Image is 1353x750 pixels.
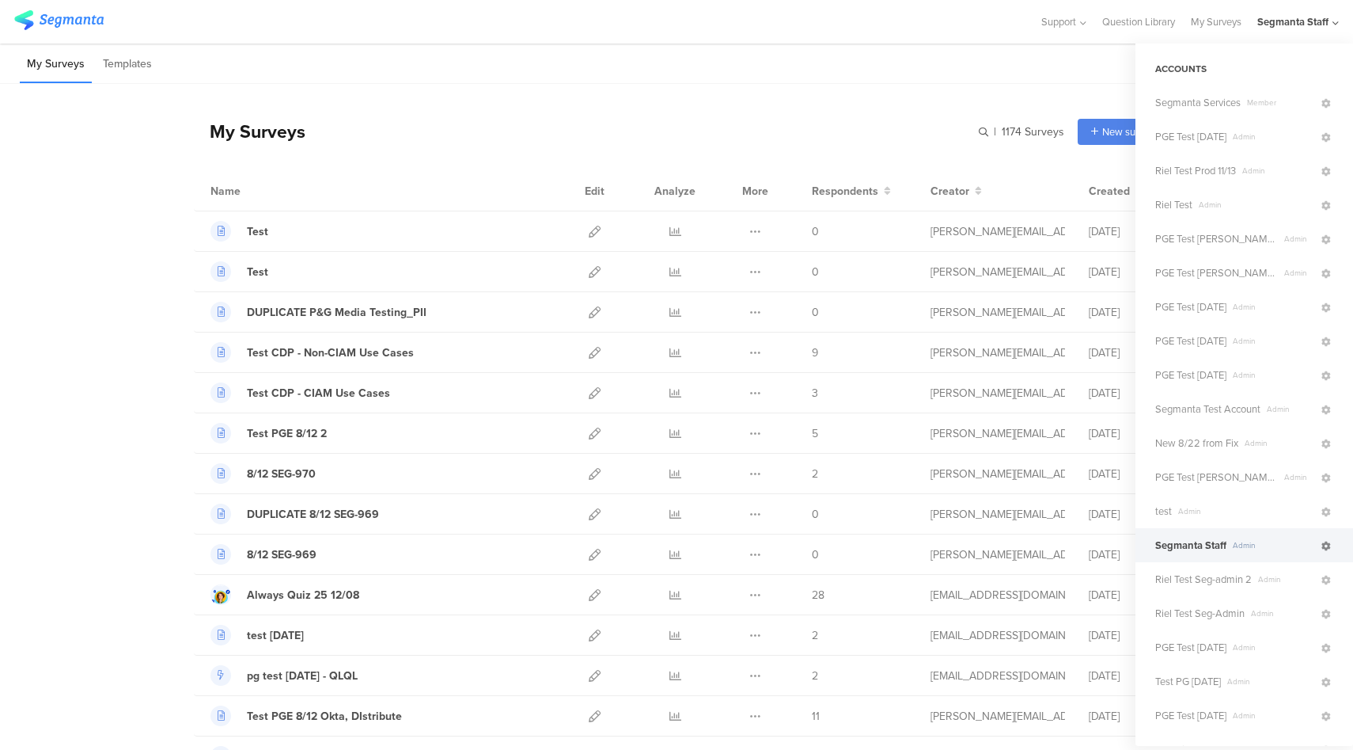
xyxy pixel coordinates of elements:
span: 0 [812,264,819,280]
img: segmanta logo [14,10,104,30]
span: 2 [812,627,818,644]
span: Admin [1192,199,1319,211]
span: PGE Test 4.8.24 [1155,129,1226,144]
button: Creator [930,183,982,200]
li: My Surveys [20,46,92,83]
div: 8/12 SEG-970 [247,466,316,482]
span: Respondents [812,183,878,200]
button: Respondents [812,183,891,200]
div: raymund@segmanta.com [930,345,1065,361]
a: Test [210,261,268,282]
a: Test CDP - Non-CIAM Use Cases [210,342,414,363]
div: raymund@segmanta.com [930,385,1065,402]
span: PGE Test Riel 10.08.24 [1155,231,1278,246]
div: [DATE] [1089,264,1184,280]
div: [DATE] [1089,546,1184,563]
span: PGE Test 3.24.25 [1155,708,1226,723]
a: Test CDP - CIAM Use Cases [210,383,390,403]
div: raymund@segmanta.com [930,425,1065,442]
span: Admin [1226,539,1319,551]
span: Admin [1278,267,1319,279]
div: [DATE] [1089,385,1184,402]
span: Segmanta Staff [1155,538,1226,553]
div: channelle@segmanta.com [930,627,1065,644]
a: Test PGE 8/12 2 [210,423,327,444]
div: Test [247,223,268,240]
div: raymund@segmanta.com [930,708,1065,725]
div: raymund@segmanta.com [930,264,1065,280]
li: Templates [96,46,159,83]
div: Test CDP - CIAM Use Cases [247,385,390,402]
span: Admin [1236,165,1319,177]
div: Test PGE 8/12 2 [247,425,327,442]
span: 5 [812,425,818,442]
div: Name [210,183,305,200]
a: DUPLICATE P&G Media Testing_PII [210,302,426,322]
div: raymund@segmanta.com [930,546,1065,563]
div: Test PGE 8/12 Okta, DIstribute [247,708,402,725]
span: Created [1089,183,1130,200]
div: [DATE] [1089,223,1184,240]
div: Segmanta Staff [1257,14,1328,29]
div: Test [247,264,268,280]
span: Admin [1260,403,1319,415]
span: 2 [812,668,818,684]
div: Always Quiz 25 12/08 [247,587,359,603]
div: [DATE] [1089,587,1184,603]
span: Admin [1278,471,1319,483]
div: riel@segmanta.com [930,223,1065,240]
span: | [991,124,999,140]
div: pg test 12 aug 25 - QLQL [247,668,358,684]
span: Test PG 5.22.24 [1155,674,1221,689]
span: Admin [1252,573,1319,585]
div: raymund@segmanta.com [930,506,1065,523]
div: [DATE] [1089,668,1184,684]
div: ACCOUNTS [1135,55,1353,82]
span: Support [1041,14,1076,29]
span: PGE Test 6.19.24 [1155,299,1226,314]
span: Segmanta Services [1155,95,1241,110]
span: PGE Test 2.28.24 [1155,640,1226,655]
span: 9 [812,345,818,361]
span: 0 [812,304,819,321]
div: [DATE] [1089,425,1184,442]
span: New 8/22 from Fix [1155,436,1238,451]
span: Admin [1245,607,1319,619]
div: My Surveys [194,118,305,145]
a: DUPLICATE 8/12 SEG-969 [210,504,379,524]
span: New survey [1102,124,1154,139]
span: Admin [1221,676,1319,687]
button: Created [1089,183,1143,200]
span: PGE Test 4.30.24 [1155,367,1226,383]
span: 3 [812,385,818,402]
div: test 08.12.25 [247,627,304,644]
div: raymund@segmanta.com [930,466,1065,482]
div: [DATE] [1089,304,1184,321]
span: 0 [812,506,819,523]
span: Segmanta Test Account [1155,402,1260,417]
div: Analyze [651,171,699,211]
div: DUPLICATE 8/12 SEG-969 [247,506,379,523]
span: Admin [1226,369,1319,381]
div: [DATE] [1089,506,1184,523]
span: Admin [1278,233,1319,245]
a: pg test [DATE] - QLQL [210,665,358,686]
div: Test CDP - Non-CIAM Use Cases [247,345,414,361]
div: [DATE] [1089,466,1184,482]
span: Creator [930,183,969,200]
span: 28 [812,587,824,603]
span: Admin [1226,710,1319,721]
span: Admin [1226,641,1319,653]
span: 0 [812,546,819,563]
a: Test [210,221,268,242]
div: DUPLICATE P&G Media Testing_PII [247,304,426,321]
div: [DATE] [1089,627,1184,644]
a: 8/12 SEG-970 [210,463,316,484]
span: Admin [1226,131,1319,143]
div: Edit [578,171,612,211]
span: Member [1241,97,1319,109]
a: Test PGE 8/12 Okta, DIstribute [210,706,402,726]
a: 8/12 SEG-969 [210,544,316,565]
a: Always Quiz 25 12/08 [210,584,359,605]
span: Admin [1226,301,1319,313]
